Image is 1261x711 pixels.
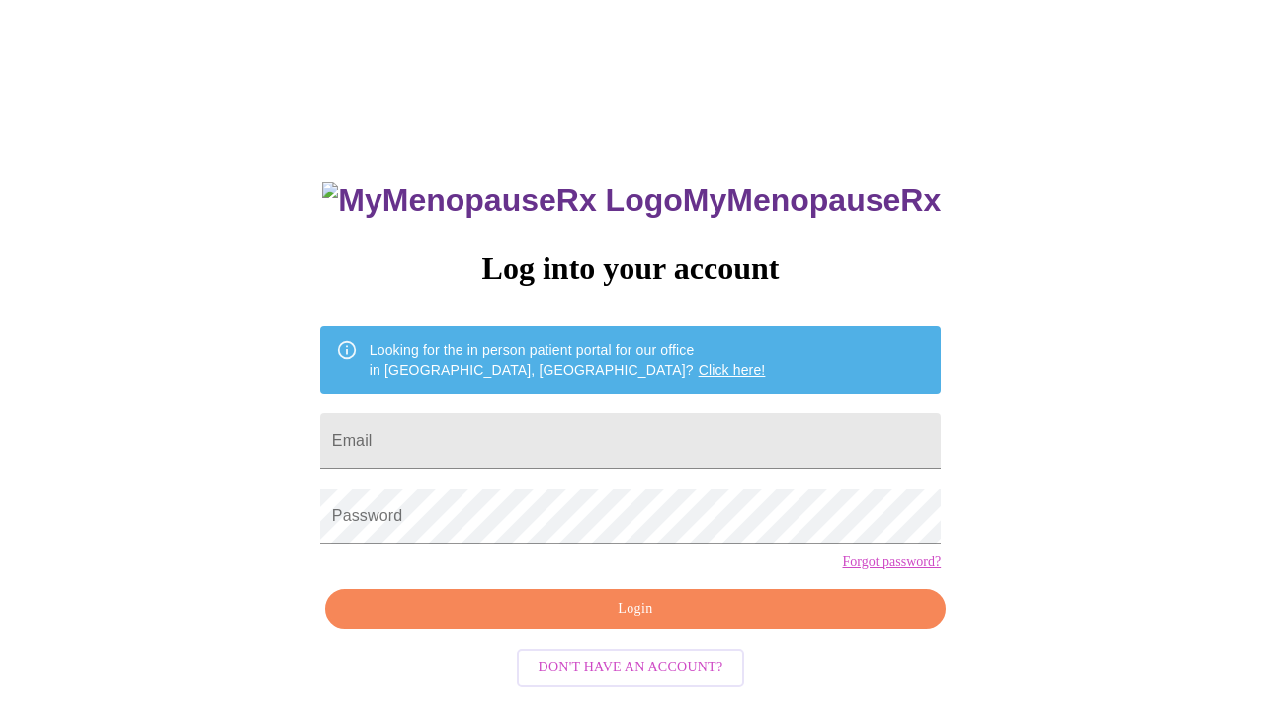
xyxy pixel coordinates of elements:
a: Don't have an account? [512,658,750,674]
h3: Log into your account [320,250,941,287]
button: Don't have an account? [517,649,745,687]
div: Looking for the in person patient portal for our office in [GEOGRAPHIC_DATA], [GEOGRAPHIC_DATA]? [370,332,766,388]
a: Click here! [699,362,766,378]
a: Forgot password? [842,554,941,570]
span: Login [348,597,923,622]
span: Don't have an account? [539,656,723,680]
button: Login [325,589,946,630]
h3: MyMenopauseRx [322,182,941,219]
img: MyMenopauseRx Logo [322,182,682,219]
